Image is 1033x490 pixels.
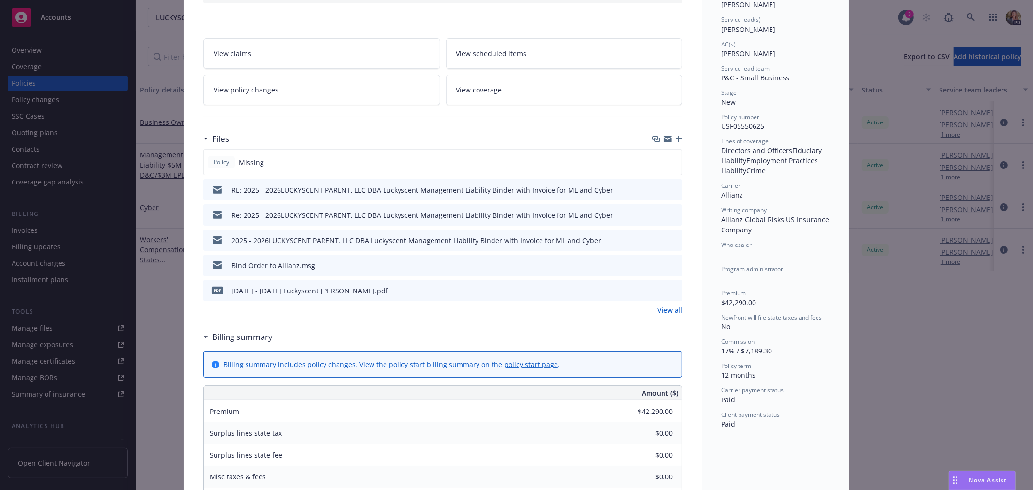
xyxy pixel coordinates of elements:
span: No [721,322,730,331]
span: Newfront will file state taxes and fees [721,313,822,322]
span: Employment Practices Liability [721,156,820,175]
input: 0.00 [616,448,678,462]
span: Policy [212,158,231,167]
h3: Billing summary [212,331,273,343]
span: Allianz Global Risks US Insurance Company [721,215,831,234]
span: 17% / $7,189.30 [721,346,772,355]
span: USF05550625 [721,122,764,131]
input: 0.00 [616,470,678,484]
span: [PERSON_NAME] [721,25,775,34]
button: download file [654,235,662,245]
div: Billing summary [203,331,273,343]
span: - [721,274,724,283]
span: - [721,249,724,259]
div: Re: 2025 - 2026LUCKYSCENT PARENT, LLC DBA Luckyscent Management Liability Binder with Invoice for... [231,210,613,220]
input: 0.00 [616,404,678,419]
a: policy start page [504,360,558,369]
span: View coverage [456,85,502,95]
div: Billing summary includes policy changes. View the policy start billing summary on the . [223,359,560,369]
span: Service lead team [721,64,770,73]
button: download file [654,185,662,195]
div: 2025 - 2026LUCKYSCENT PARENT, LLC DBA Luckyscent Management Liability Binder with Invoice for ML ... [231,235,601,245]
span: View policy changes [214,85,278,95]
span: Directors and Officers [721,146,792,155]
button: download file [654,260,662,271]
button: download file [654,286,662,296]
button: Nova Assist [949,471,1016,490]
span: [PERSON_NAME] [721,49,775,58]
button: download file [654,210,662,220]
span: Allianz [721,190,743,199]
span: Client payment status [721,411,780,419]
span: Paid [721,419,735,429]
span: $42,290.00 [721,298,756,307]
a: View scheduled items [446,38,683,69]
span: View scheduled items [456,48,527,59]
button: preview file [670,185,678,195]
span: AC(s) [721,40,736,48]
span: Amount ($) [642,388,678,398]
button: preview file [670,235,678,245]
button: preview file [670,210,678,220]
span: Stage [721,89,737,97]
span: Paid [721,395,735,404]
span: View claims [214,48,251,59]
h3: Files [212,133,229,145]
span: Nova Assist [969,476,1007,484]
span: Program administrator [721,265,783,273]
div: Files [203,133,229,145]
span: Misc taxes & fees [210,472,266,481]
span: pdf [212,287,223,294]
span: Carrier payment status [721,386,784,394]
span: Fiduciary Liability [721,146,824,165]
span: Wholesaler [721,241,752,249]
a: View policy changes [203,75,440,105]
span: Policy term [721,362,751,370]
div: RE: 2025 - 2026LUCKYSCENT PARENT, LLC DBA Luckyscent Management Liability Binder with Invoice for... [231,185,613,195]
input: 0.00 [616,426,678,441]
a: View coverage [446,75,683,105]
a: View claims [203,38,440,69]
a: View all [657,305,682,315]
div: Drag to move [949,471,961,490]
span: Carrier [721,182,740,190]
span: Surplus lines state tax [210,429,282,438]
div: Bind Order to Allianz.msg [231,260,315,271]
button: preview file [670,286,678,296]
span: Surplus lines state fee [210,450,282,459]
span: Missing [239,157,264,168]
span: Crime [746,166,766,175]
span: Lines of coverage [721,137,769,145]
span: P&C - Small Business [721,73,789,82]
span: Policy number [721,113,759,121]
span: Premium [721,289,746,297]
span: Service lead(s) [721,15,761,24]
span: Commission [721,337,755,346]
span: New [721,97,736,107]
div: [DATE] - [DATE] Luckyscent [PERSON_NAME].pdf [231,286,388,296]
span: Writing company [721,206,767,214]
span: Premium [210,407,239,416]
button: preview file [670,260,678,271]
span: 12 months [721,370,755,380]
